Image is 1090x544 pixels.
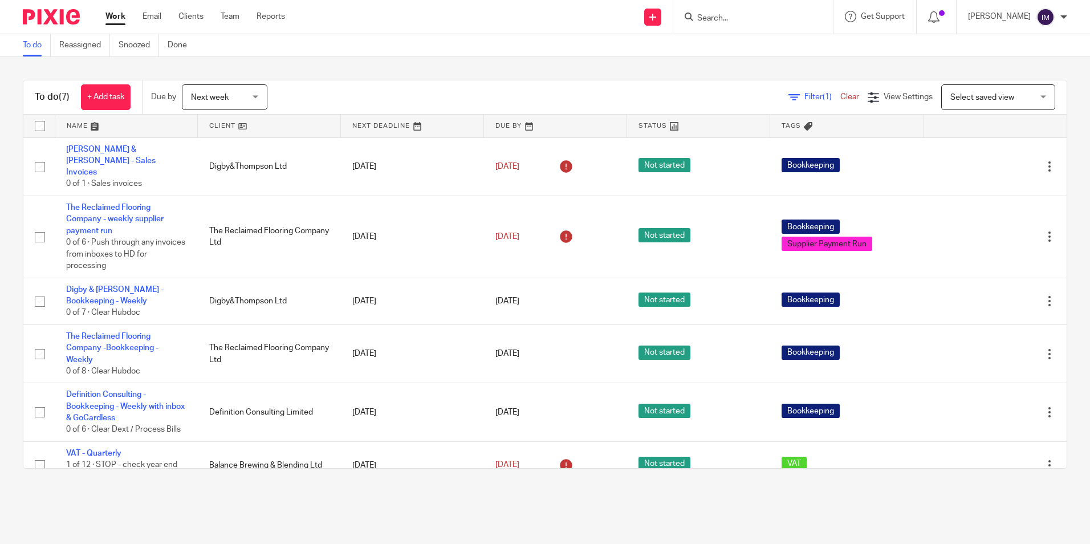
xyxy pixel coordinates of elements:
[804,93,840,101] span: Filter
[66,180,142,188] span: 0 of 1 · Sales invoices
[782,220,840,234] span: Bookkeeping
[66,449,121,457] a: VAT - Quarterly
[105,11,125,22] a: Work
[968,11,1031,22] p: [PERSON_NAME]
[823,93,832,101] span: (1)
[59,34,110,56] a: Reassigned
[495,233,519,241] span: [DATE]
[119,34,159,56] a: Snoozed
[638,293,690,307] span: Not started
[168,34,196,56] a: Done
[638,158,690,172] span: Not started
[66,332,158,364] a: The Reclaimed Flooring Company -Bookkeeping - Weekly
[66,238,185,270] span: 0 of 6 · Push through any invoices from inboxes to HD for processing
[66,391,185,422] a: Definition Consulting - Bookkeeping - Weekly with inbox & GoCardless
[221,11,239,22] a: Team
[23,34,51,56] a: To do
[81,84,131,110] a: + Add task
[66,367,140,375] span: 0 of 8 · Clear Hubdoc
[840,93,859,101] a: Clear
[495,297,519,305] span: [DATE]
[341,196,484,278] td: [DATE]
[638,346,690,360] span: Not started
[257,11,285,22] a: Reports
[341,383,484,442] td: [DATE]
[198,196,341,278] td: The Reclaimed Flooring Company Ltd
[198,324,341,383] td: The Reclaimed Flooring Company Ltd
[198,441,341,488] td: Balance Brewing & Blending Ltd
[950,94,1014,102] span: Select saved view
[151,91,176,103] p: Due by
[341,324,484,383] td: [DATE]
[198,383,341,442] td: Definition Consulting Limited
[66,426,181,434] span: 0 of 6 · Clear Dext / Process Bills
[782,457,807,471] span: VAT
[782,123,801,129] span: Tags
[66,461,177,481] span: 1 of 12 · STOP - check year end locked!
[884,93,933,101] span: View Settings
[35,91,70,103] h1: To do
[341,137,484,196] td: [DATE]
[341,278,484,324] td: [DATE]
[191,94,229,102] span: Next week
[341,441,484,488] td: [DATE]
[861,13,905,21] span: Get Support
[198,278,341,324] td: Digby&Thompson Ltd
[23,9,80,25] img: Pixie
[495,350,519,358] span: [DATE]
[782,346,840,360] span: Bookkeeping
[782,404,840,418] span: Bookkeeping
[66,145,156,177] a: [PERSON_NAME] & [PERSON_NAME] - Sales Invoices
[696,14,799,24] input: Search
[495,163,519,170] span: [DATE]
[59,92,70,102] span: (7)
[638,457,690,471] span: Not started
[178,11,204,22] a: Clients
[782,293,840,307] span: Bookkeeping
[495,461,519,469] span: [DATE]
[782,237,872,251] span: Supplier Payment Run
[143,11,161,22] a: Email
[198,137,341,196] td: Digby&Thompson Ltd
[66,204,164,235] a: The Reclaimed Flooring Company - weekly supplier payment run
[66,309,140,317] span: 0 of 7 · Clear Hubdoc
[638,228,690,242] span: Not started
[66,286,164,305] a: Digby & [PERSON_NAME] - Bookkeeping - Weekly
[495,408,519,416] span: [DATE]
[638,404,690,418] span: Not started
[1036,8,1055,26] img: svg%3E
[782,158,840,172] span: Bookkeeping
